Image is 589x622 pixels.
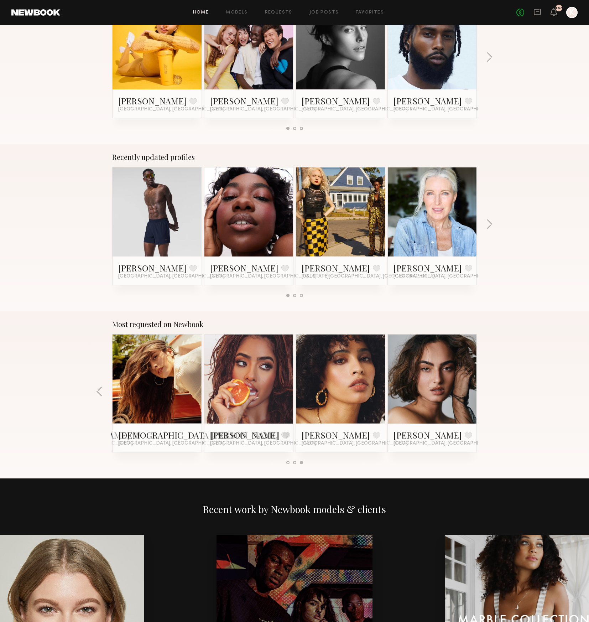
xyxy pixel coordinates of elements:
[210,274,316,279] span: [GEOGRAPHIC_DATA], [GEOGRAPHIC_DATA]
[309,10,339,15] a: Job Posts
[356,10,384,15] a: Favorites
[226,10,247,15] a: Models
[393,107,500,112] span: [GEOGRAPHIC_DATA], [GEOGRAPHIC_DATA]
[210,107,316,112] span: [GEOGRAPHIC_DATA], [GEOGRAPHIC_DATA]
[302,274,435,279] span: [US_STATE][GEOGRAPHIC_DATA], [GEOGRAPHIC_DATA]
[302,429,370,441] a: [PERSON_NAME]
[302,262,370,274] a: [PERSON_NAME]
[112,153,477,161] div: Recently updated profiles
[210,95,278,107] a: [PERSON_NAME]
[210,262,278,274] a: [PERSON_NAME]
[566,7,578,18] a: K
[118,429,280,441] a: [DEMOGRAPHIC_DATA][PERSON_NAME]
[393,441,500,446] span: [GEOGRAPHIC_DATA], [GEOGRAPHIC_DATA]
[118,274,224,279] span: [GEOGRAPHIC_DATA], [GEOGRAPHIC_DATA]
[393,262,462,274] a: [PERSON_NAME]
[393,429,462,441] a: [PERSON_NAME]
[393,274,500,279] span: [GEOGRAPHIC_DATA], [GEOGRAPHIC_DATA]
[556,6,562,10] div: 187
[118,262,187,274] a: [PERSON_NAME]
[265,10,292,15] a: Requests
[302,107,408,112] span: [GEOGRAPHIC_DATA], [GEOGRAPHIC_DATA]
[393,95,462,107] a: [PERSON_NAME]
[118,441,224,446] span: [GEOGRAPHIC_DATA], [GEOGRAPHIC_DATA]
[210,429,278,441] a: [PERSON_NAME]
[118,107,224,112] span: [GEOGRAPHIC_DATA], [GEOGRAPHIC_DATA]
[193,10,209,15] a: Home
[112,320,477,328] div: Most requested on Newbook
[302,441,408,446] span: [GEOGRAPHIC_DATA], [GEOGRAPHIC_DATA]
[118,95,187,107] a: [PERSON_NAME]
[210,441,316,446] span: [GEOGRAPHIC_DATA], [GEOGRAPHIC_DATA]
[302,95,370,107] a: [PERSON_NAME]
